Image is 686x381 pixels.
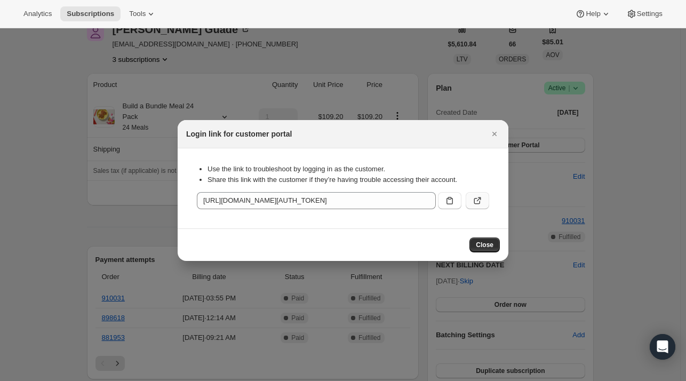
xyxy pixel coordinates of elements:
h2: Login link for customer portal [186,129,292,139]
button: Analytics [17,6,58,21]
button: Settings [620,6,669,21]
span: Help [586,10,600,18]
button: Close [469,237,500,252]
span: Analytics [23,10,52,18]
li: Use the link to troubleshoot by logging in as the customer. [208,164,489,174]
button: Tools [123,6,163,21]
button: Close [487,126,502,141]
span: Subscriptions [67,10,114,18]
button: Help [569,6,617,21]
span: Tools [129,10,146,18]
div: Open Intercom Messenger [650,334,675,360]
li: Share this link with the customer if they’re having trouble accessing their account. [208,174,489,185]
span: Close [476,241,493,249]
button: Subscriptions [60,6,121,21]
span: Settings [637,10,663,18]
